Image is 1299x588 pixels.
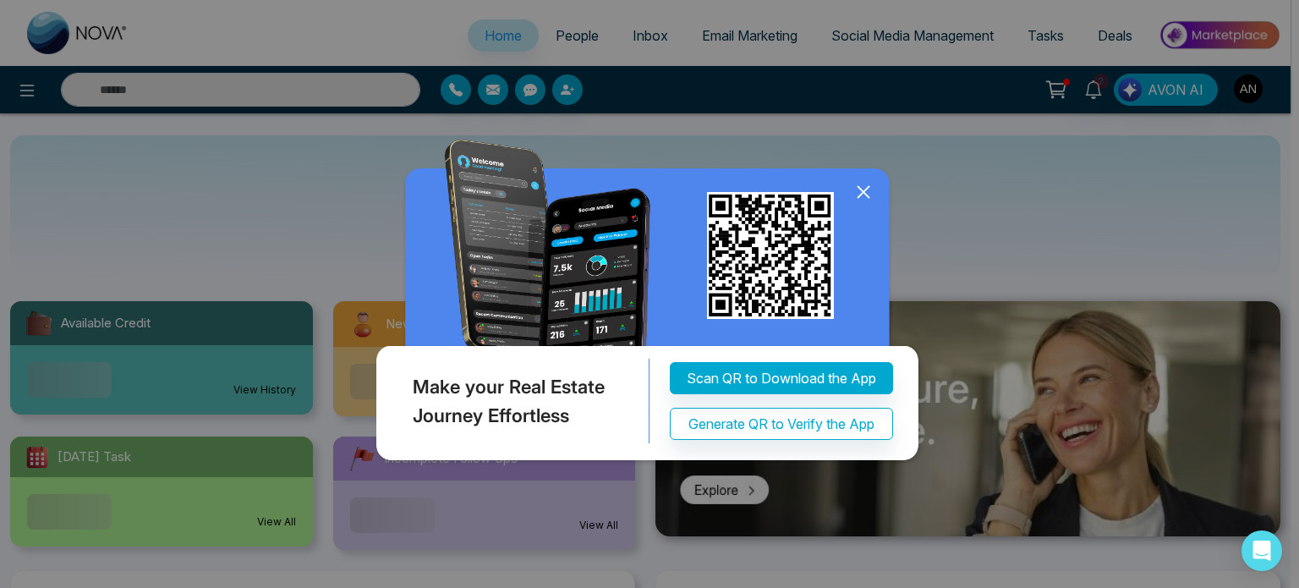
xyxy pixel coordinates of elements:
img: QRModal [372,140,927,469]
div: Open Intercom Messenger [1241,530,1282,571]
div: Make your Real Estate Journey Effortless [372,359,649,443]
img: qr_for_download_app.png [707,192,834,319]
button: Scan QR to Download the App [670,362,893,394]
button: Generate QR to Verify the App [670,408,893,440]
